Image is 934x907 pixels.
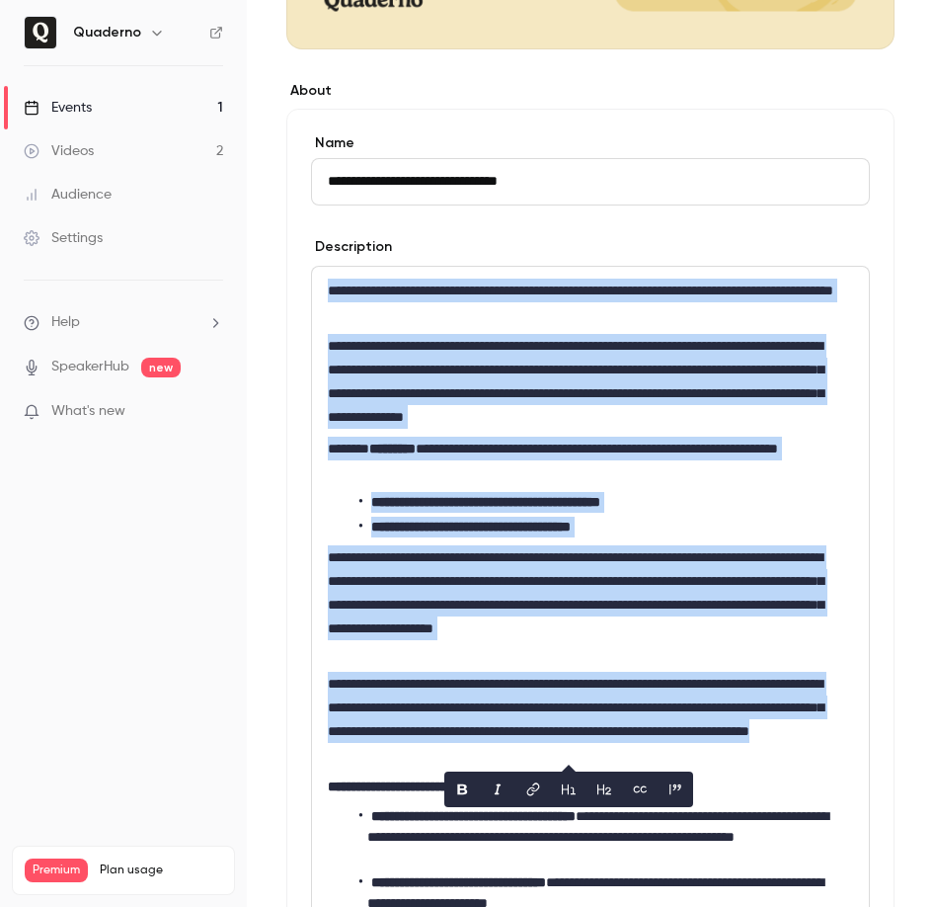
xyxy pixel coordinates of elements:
li: help-dropdown-opener [24,312,223,333]
iframe: Noticeable Trigger [199,403,223,421]
div: Videos [24,141,94,161]
img: Quaderno [25,17,56,48]
div: Audience [24,185,112,205]
div: Events [24,98,92,118]
label: Name [311,133,870,153]
span: new [141,358,181,377]
h6: Quaderno [73,23,141,42]
div: Settings [24,228,103,248]
span: What's new [51,401,125,422]
button: link [517,774,549,805]
button: italic [482,774,513,805]
label: Description [311,237,392,257]
a: SpeakerHub [51,357,129,377]
span: Premium [25,859,88,882]
label: About [286,81,895,101]
button: bold [446,774,478,805]
button: blockquote [660,774,691,805]
span: Help [51,312,80,333]
span: Plan usage [100,863,222,878]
